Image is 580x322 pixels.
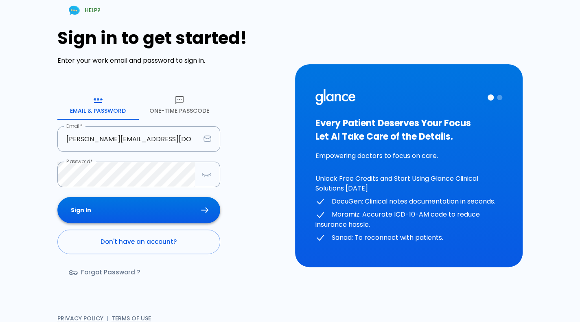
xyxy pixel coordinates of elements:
[66,123,83,129] label: Email
[315,174,503,193] p: Unlock Free Credits and Start Using Glance Clinical Solutions [DATE]
[66,158,93,165] label: Password
[139,90,220,120] button: One-Time Passcode
[57,126,200,152] input: dr.ahmed@clinic.com
[57,90,139,120] button: Email & Password
[67,3,81,18] img: Chat Support
[315,210,503,230] p: Moramiz: Accurate ICD-10-AM code to reduce insurance hassle.
[57,197,220,223] button: Sign In
[57,261,153,284] a: Forgot Password ?
[57,230,220,254] a: Don't have an account?
[57,28,285,48] h1: Sign in to get started!
[57,56,285,66] p: Enter your work email and password to sign in.
[315,116,503,143] h3: Every Patient Deserves Your Focus Let AI Take Care of the Details.
[315,233,503,243] p: Sanad: To reconnect with patients.
[315,197,503,207] p: DocuGen: Clinical notes documentation in seconds.
[315,151,503,161] p: Empowering doctors to focus on care.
